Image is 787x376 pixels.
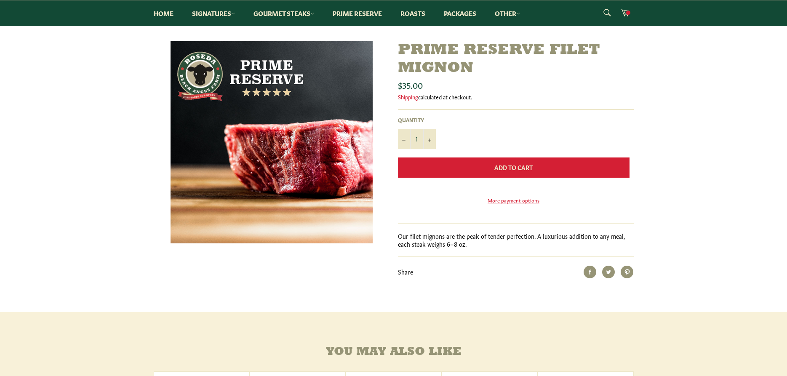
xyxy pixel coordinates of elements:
[324,0,390,26] a: Prime Reserve
[171,41,373,243] img: Prime Reserve Filet Mignon
[392,0,434,26] a: Roasts
[494,163,533,171] span: Add to Cart
[398,197,630,204] a: More payment options
[398,116,436,123] label: Quantity
[486,0,528,26] a: Other
[398,267,413,276] span: Share
[398,93,418,101] a: Shipping
[184,0,243,26] a: Signatures
[423,129,436,149] button: Increase item quantity by one
[398,232,634,248] p: Our filet mignons are the peak of tender perfection. A luxurious addition to any meal, each steak...
[145,0,182,26] a: Home
[245,0,323,26] a: Gourmet Steaks
[398,79,423,91] span: $35.00
[398,157,630,178] button: Add to Cart
[398,41,634,77] h1: Prime Reserve Filet Mignon
[398,93,634,101] div: calculated at checkout.
[154,346,634,359] h4: You may also like
[398,129,411,149] button: Reduce item quantity by one
[435,0,485,26] a: Packages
